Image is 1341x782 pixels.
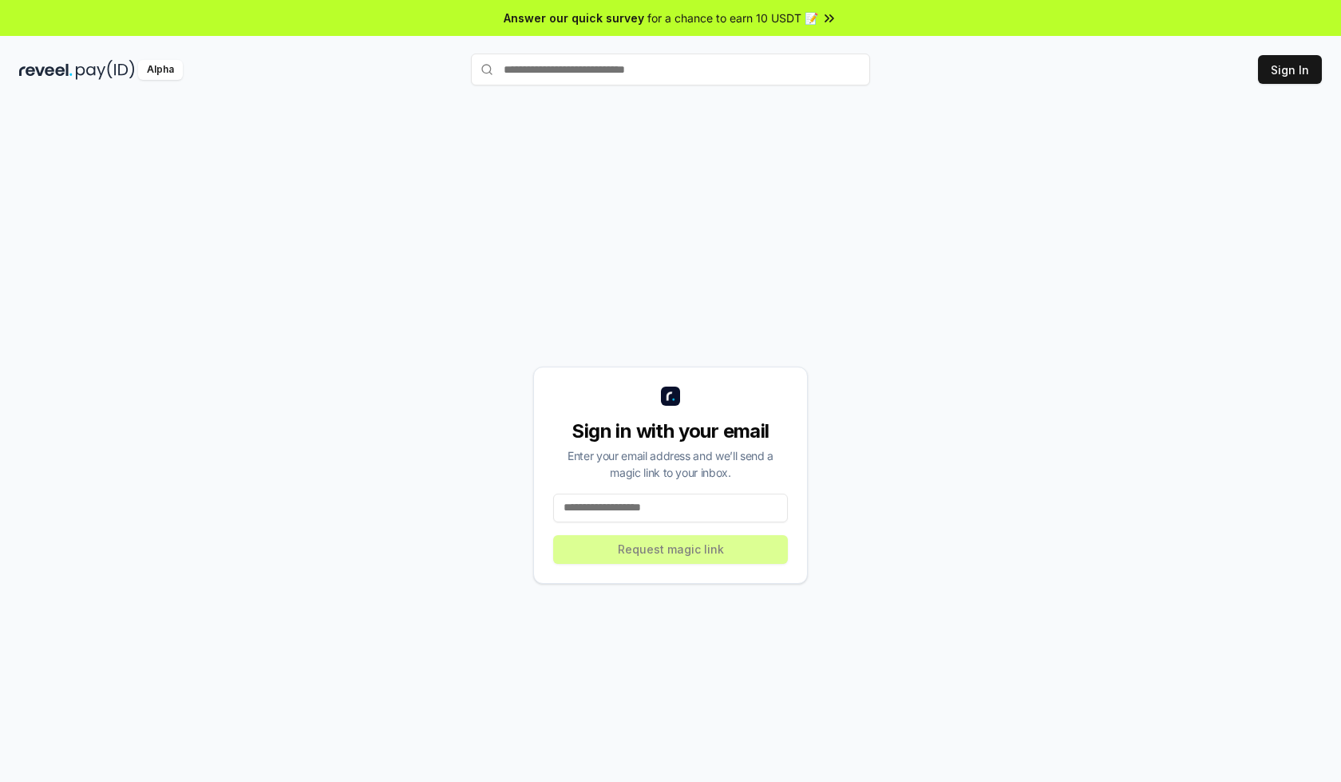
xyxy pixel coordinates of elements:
[661,387,680,406] img: logo_small
[553,447,788,481] div: Enter your email address and we’ll send a magic link to your inbox.
[504,10,644,26] span: Answer our quick survey
[647,10,818,26] span: for a chance to earn 10 USDT 📝
[76,60,135,80] img: pay_id
[553,419,788,444] div: Sign in with your email
[1258,55,1322,84] button: Sign In
[138,60,183,80] div: Alpha
[19,60,73,80] img: reveel_dark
